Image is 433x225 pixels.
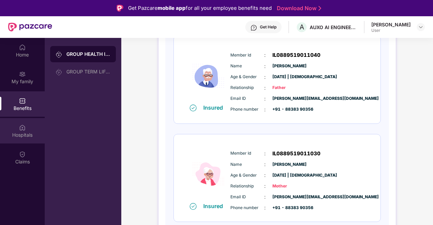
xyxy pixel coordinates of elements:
[300,23,304,31] span: A
[230,63,264,69] span: Name
[230,74,264,80] span: Age & Gender
[230,106,264,113] span: Phone number
[188,48,229,104] img: icon
[190,203,197,210] img: svg+xml;base64,PHN2ZyB4bWxucz0iaHR0cDovL3d3dy53My5vcmcvMjAwMC9zdmciIHdpZHRoPSIxNiIgaGVpZ2h0PSIxNi...
[272,51,321,59] span: IL0889519011040
[272,172,306,179] span: [DATE] | [DEMOGRAPHIC_DATA]
[19,44,26,51] img: svg+xml;base64,PHN2ZyBpZD0iSG9tZSIgeG1sbnM9Imh0dHA6Ly93d3cudzMub3JnLzIwMDAvc3ZnIiB3aWR0aD0iMjAiIG...
[128,4,272,12] div: Get Pazcare for all your employee benefits need
[56,51,62,58] img: svg+xml;base64,PHN2ZyB3aWR0aD0iMjAiIGhlaWdodD0iMjAiIHZpZXdCb3g9IjAgMCAyMCAyMCIgZmlsbD0ibm9uZSIgeG...
[318,5,321,12] img: Stroke
[264,106,266,113] span: :
[66,51,110,58] div: GROUP HEALTH INSURANCE
[188,146,229,202] img: icon
[230,205,264,211] span: Phone number
[264,172,266,179] span: :
[264,161,266,168] span: :
[8,23,52,31] img: New Pazcare Logo
[277,5,319,12] a: Download Now
[272,150,321,158] span: IL0889519011030
[260,24,276,30] div: Get Help
[230,95,264,102] span: Email ID
[264,84,266,92] span: :
[230,183,264,189] span: Relationship
[264,150,266,157] span: :
[310,24,357,30] div: AUXO AI ENGINEERING PRIVATE LIMITED
[272,85,306,91] span: Father
[230,85,264,91] span: Relationship
[264,51,266,59] span: :
[203,104,227,111] div: Insured
[272,205,306,211] span: +91 - 88383 90356
[272,95,306,102] span: [PERSON_NAME][EMAIL_ADDRESS][DOMAIN_NAME]
[230,150,264,157] span: Member Id
[272,63,306,69] span: [PERSON_NAME]
[371,21,411,28] div: [PERSON_NAME]
[19,97,26,104] img: svg+xml;base64,PHN2ZyBpZD0iQmVuZWZpdHMiIHhtbG5zPSJodHRwOi8vd3d3LnczLm9yZy8yMDAwL3N2ZyIgd2lkdGg9Ij...
[250,24,257,31] img: svg+xml;base64,PHN2ZyBpZD0iSGVscC0zMngzMiIgeG1sbnM9Imh0dHA6Ly93d3cudzMub3JnLzIwMDAvc3ZnIiB3aWR0aD...
[272,194,306,200] span: [PERSON_NAME][EMAIL_ADDRESS][DOMAIN_NAME]
[19,124,26,131] img: svg+xml;base64,PHN2ZyBpZD0iSG9zcGl0YWxzIiB4bWxucz0iaHR0cDovL3d3dy53My5vcmcvMjAwMC9zdmciIHdpZHRoPS...
[264,204,266,211] span: :
[264,73,266,81] span: :
[230,194,264,200] span: Email ID
[66,69,110,74] div: GROUP TERM LIFE INSURANCE
[264,193,266,201] span: :
[264,63,266,70] span: :
[272,183,306,189] span: Mother
[190,105,197,111] img: svg+xml;base64,PHN2ZyB4bWxucz0iaHR0cDovL3d3dy53My5vcmcvMjAwMC9zdmciIHdpZHRoPSIxNiIgaGVpZ2h0PSIxNi...
[230,172,264,179] span: Age & Gender
[272,161,306,168] span: [PERSON_NAME]
[272,106,306,113] span: +91 - 88383 90356
[203,203,227,209] div: Insured
[117,5,123,12] img: Logo
[230,161,264,168] span: Name
[56,69,62,75] img: svg+xml;base64,PHN2ZyB3aWR0aD0iMjAiIGhlaWdodD0iMjAiIHZpZXdCb3g9IjAgMCAyMCAyMCIgZmlsbD0ibm9uZSIgeG...
[418,24,424,30] img: svg+xml;base64,PHN2ZyBpZD0iRHJvcGRvd24tMzJ4MzIiIHhtbG5zPSJodHRwOi8vd3d3LnczLm9yZy8yMDAwL3N2ZyIgd2...
[371,28,411,33] div: User
[272,74,306,80] span: [DATE] | [DEMOGRAPHIC_DATA]
[264,95,266,103] span: :
[19,151,26,158] img: svg+xml;base64,PHN2ZyBpZD0iQ2xhaW0iIHhtbG5zPSJodHRwOi8vd3d3LnczLm9yZy8yMDAwL3N2ZyIgd2lkdGg9IjIwIi...
[230,52,264,59] span: Member Id
[19,71,26,77] img: svg+xml;base64,PHN2ZyB3aWR0aD0iMjAiIGhlaWdodD0iMjAiIHZpZXdCb3g9IjAgMCAyMCAyMCIgZmlsbD0ibm9uZSIgeG...
[158,5,186,11] strong: mobile app
[264,182,266,190] span: :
